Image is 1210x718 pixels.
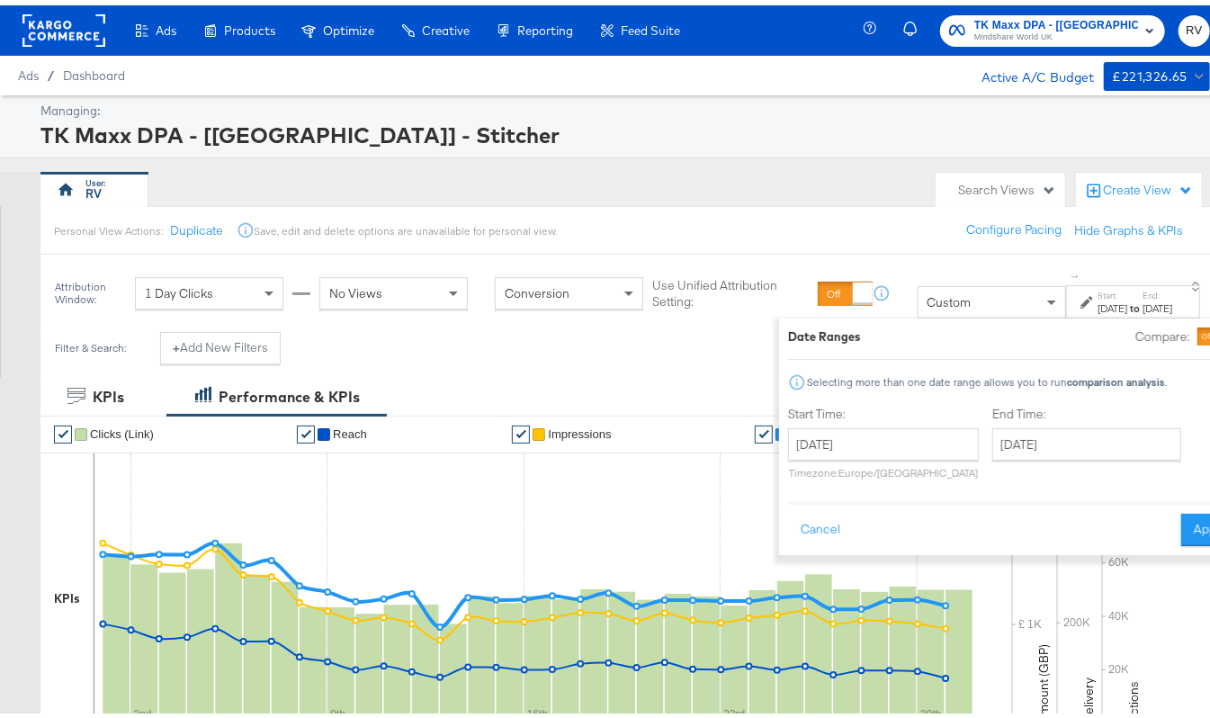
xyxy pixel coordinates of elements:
div: TK Maxx DPA - [[GEOGRAPHIC_DATA]] - Stitcher [40,114,1206,145]
span: Reach [333,422,367,435]
span: Impressions [548,422,611,435]
strong: to [1127,296,1143,310]
span: Feed Suite [621,18,680,32]
div: Selecting more than one date range allows you to run . [806,371,1168,383]
div: Filter & Search: [54,337,127,349]
div: £221,326.65 [1113,60,1188,83]
a: Dashboard [63,63,125,77]
div: Active A/C Budget [963,57,1095,84]
span: Optimize [323,18,374,32]
text: Actions [1125,676,1142,718]
div: KPIs [93,381,124,402]
div: Performance & KPIs [219,381,360,402]
label: Start: [1098,284,1127,296]
text: Amount (GBP) [1035,639,1052,718]
div: KPIs [54,585,80,602]
text: Delivery [1080,672,1097,718]
div: Attribution Window: [54,275,126,301]
span: Custom [928,289,972,305]
span: Clicks (Link) [90,422,154,435]
button: RV [1179,10,1210,41]
button: £221,326.65 [1104,57,1210,85]
strong: + [173,334,180,351]
a: ✔ [512,420,530,438]
strong: comparison analysis [1067,370,1165,383]
span: Ads [18,63,39,77]
div: RV [86,180,103,197]
span: Mindshare World UK [974,25,1138,40]
button: Cancel [788,508,853,541]
span: Creative [422,18,470,32]
a: ✔ [297,420,315,438]
button: TK Maxx DPA - [[GEOGRAPHIC_DATA]] - StitcherMindshare World UK [940,10,1165,41]
span: / [39,63,63,77]
div: Managing: [40,97,1206,114]
div: Search Views [958,176,1056,193]
span: 1 Day Clicks [145,280,213,296]
div: [DATE] [1143,296,1172,310]
p: Timezone: Europe/[GEOGRAPHIC_DATA] [788,461,979,474]
span: Ads [156,18,176,32]
span: ↑ [1068,268,1085,274]
label: End Time: [992,400,1188,417]
div: [DATE] [1098,296,1127,310]
a: ✔ [755,420,773,438]
label: End: [1143,284,1172,296]
span: Reporting [517,18,573,32]
label: Use Unified Attribution Setting: [652,272,811,305]
span: RV [1186,15,1203,36]
span: Conversion [505,280,569,296]
div: Personal View Actions: [54,219,163,233]
button: Duplicate [170,217,223,234]
label: Compare: [1135,323,1190,340]
button: +Add New Filters [160,327,281,359]
button: Configure Pacing [954,209,1074,241]
span: TK Maxx DPA - [[GEOGRAPHIC_DATA]] - Stitcher [974,11,1138,30]
button: Hide Graphs & KPIs [1074,217,1183,234]
div: Save, edit and delete options are unavailable for personal view. [255,219,558,233]
label: Start Time: [788,400,979,417]
div: Create View [1103,176,1193,194]
span: Products [224,18,275,32]
div: Date Ranges [788,323,861,340]
span: No Views [329,280,382,296]
a: ✔ [54,420,72,438]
